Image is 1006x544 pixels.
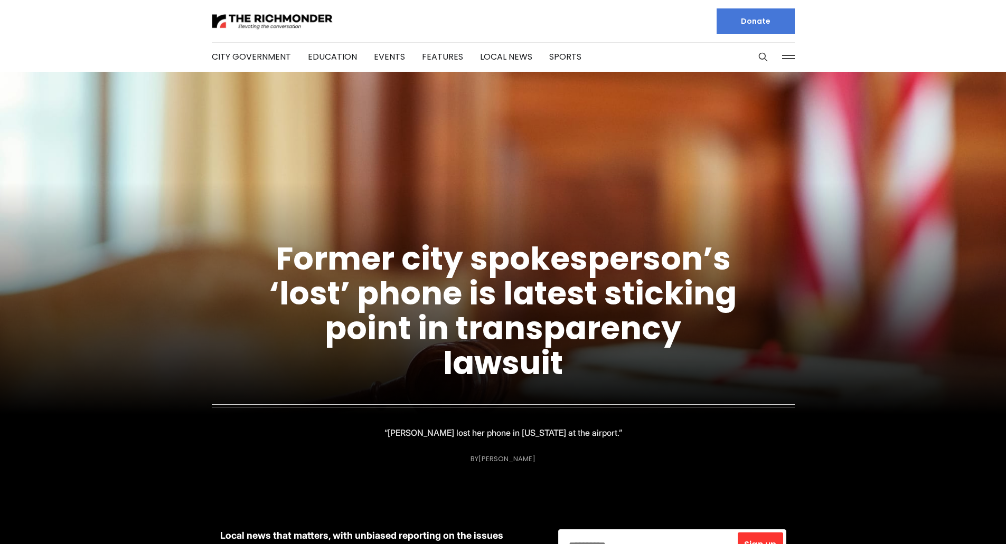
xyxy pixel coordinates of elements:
p: “[PERSON_NAME] lost her phone in [US_STATE] at the airport.” [384,425,622,440]
a: Education [308,51,357,63]
a: Sports [549,51,581,63]
a: City Government [212,51,291,63]
img: The Richmonder [212,12,333,31]
a: [PERSON_NAME] [478,454,535,464]
iframe: portal-trigger [917,492,1006,544]
a: Events [374,51,405,63]
a: Features [422,51,463,63]
div: By [471,455,535,463]
a: Former city spokesperson’s ‘lost’ phone is latest sticking point in transparency lawsuit [269,236,737,385]
a: Donate [717,8,795,34]
button: Search this site [755,49,771,65]
a: Local News [480,51,532,63]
